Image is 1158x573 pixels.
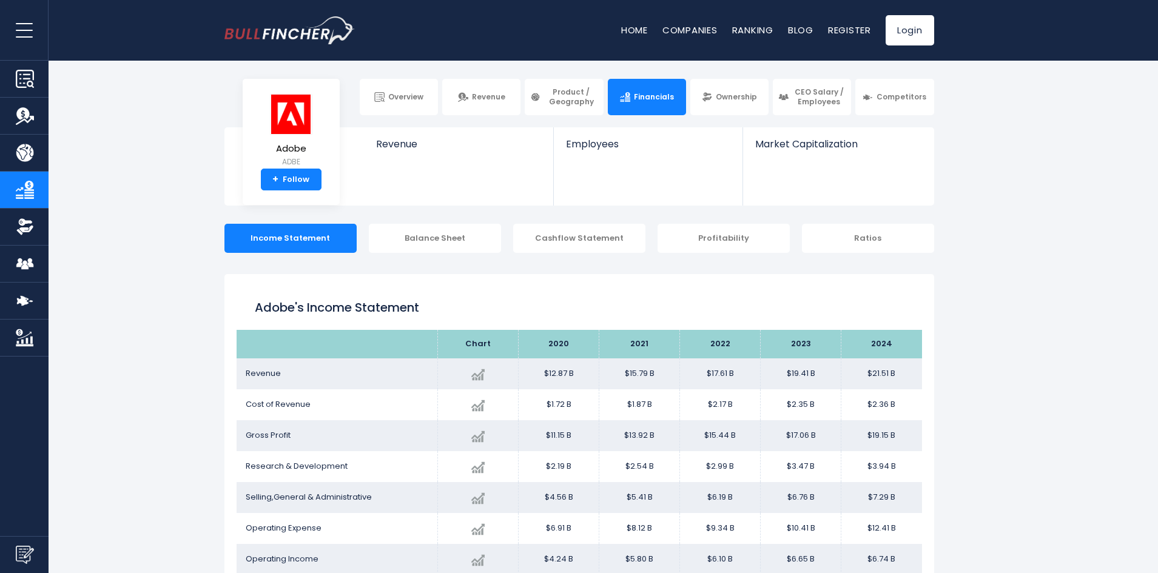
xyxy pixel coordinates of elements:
[369,224,501,253] div: Balance Sheet
[246,367,281,379] span: Revenue
[761,420,841,451] td: $17.06 B
[761,358,841,389] td: $19.41 B
[270,156,312,167] small: ADBE
[599,420,680,451] td: $13.92 B
[841,482,922,513] td: $7.29 B
[680,451,761,482] td: $2.99 B
[716,92,757,102] span: Ownership
[599,482,680,513] td: $5.41 B
[246,429,291,441] span: Gross Profit
[761,389,841,420] td: $2.35 B
[246,398,311,410] span: Cost of Revenue
[269,93,313,169] a: Adobe ADBE
[442,79,520,115] a: Revenue
[255,298,904,317] h1: Adobe's Income Statement
[802,224,934,253] div: Ratios
[519,451,599,482] td: $2.19 B
[662,24,718,36] a: Companies
[472,92,505,102] span: Revenue
[855,79,934,115] a: Competitors
[761,451,841,482] td: $3.47 B
[16,218,34,236] img: Ownership
[658,224,790,253] div: Profitability
[773,79,851,115] a: CEO Salary / Employees
[599,389,680,420] td: $1.87 B
[519,420,599,451] td: $11.15 B
[246,522,321,534] span: Operating Expense
[886,15,934,45] a: Login
[376,138,542,150] span: Revenue
[680,330,761,358] th: 2022
[513,224,645,253] div: Cashflow Statement
[634,92,674,102] span: Financials
[680,389,761,420] td: $2.17 B
[519,482,599,513] td: $4.56 B
[792,87,846,106] span: CEO Salary / Employees
[680,513,761,544] td: $9.34 B
[732,24,773,36] a: Ranking
[224,16,355,44] img: bullfincher logo
[519,513,599,544] td: $6.91 B
[841,358,922,389] td: $21.51 B
[599,358,680,389] td: $15.79 B
[599,330,680,358] th: 2021
[828,24,871,36] a: Register
[364,127,554,170] a: Revenue
[519,330,599,358] th: 2020
[360,79,438,115] a: Overview
[761,482,841,513] td: $6.76 B
[599,513,680,544] td: $8.12 B
[224,16,355,44] a: Go to homepage
[599,451,680,482] td: $2.54 B
[690,79,769,115] a: Ownership
[621,24,648,36] a: Home
[761,513,841,544] td: $10.41 B
[877,92,926,102] span: Competitors
[680,420,761,451] td: $15.44 B
[841,513,922,544] td: $12.41 B
[608,79,686,115] a: Financials
[788,24,813,36] a: Blog
[525,79,603,115] a: Product / Geography
[761,330,841,358] th: 2023
[544,87,598,106] span: Product / Geography
[519,358,599,389] td: $12.87 B
[270,144,312,154] span: Adobe
[841,330,922,358] th: 2024
[224,224,357,253] div: Income Statement
[680,358,761,389] td: $17.61 B
[438,330,519,358] th: Chart
[261,169,321,190] a: +Follow
[743,127,932,170] a: Market Capitalization
[841,389,922,420] td: $2.36 B
[554,127,742,170] a: Employees
[388,92,423,102] span: Overview
[680,482,761,513] td: $6.19 B
[841,451,922,482] td: $3.94 B
[755,138,920,150] span: Market Capitalization
[519,389,599,420] td: $1.72 B
[246,553,318,565] span: Operating Income
[246,460,348,472] span: Research & Development
[272,174,278,185] strong: +
[246,491,372,503] span: Selling,General & Administrative
[841,420,922,451] td: $19.15 B
[566,138,730,150] span: Employees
